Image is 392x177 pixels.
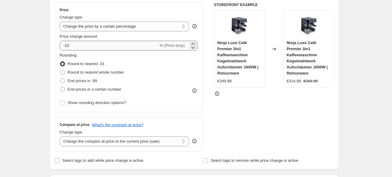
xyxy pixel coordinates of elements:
[159,43,185,48] span: % (Price drop)
[68,70,124,75] span: Round to nearest whole number
[92,123,144,127] button: What's the compare at price?
[303,78,318,84] strike: €349.99
[227,14,251,38] img: Z000001097063_9c990b7a280a1ab480ad004897402437a0607adead3466302427013c236c979b_1600x1600_572f2db4...
[68,61,105,66] span: Round to nearest .01
[191,23,198,29] div: help
[60,41,158,50] input: -15
[217,78,232,84] div: €349.99
[211,158,298,163] span: Select tags to remove while price change is active
[60,8,69,12] h3: Price
[287,78,301,84] div: €314.99
[60,122,90,127] h3: Compare at price
[68,78,97,83] span: End prices in .99
[62,158,144,163] span: Select tags to add while price change is active
[60,34,97,39] span: Price change amount
[217,40,258,75] span: Ninja Luxe Café Premier 3in1 Kaffeemaschine Kegelmahlwerk Aufschäumer 1650W | Retourware
[68,100,126,105] span: Show rounding direction options?
[297,14,321,38] img: Z000001097063_9c990b7a280a1ab480ad004897402437a0607adead3466302427013c236c979b_1600x1600_572f2db4...
[214,2,334,7] h6: STOREFRONT EXAMPLE
[60,15,82,19] span: Change type
[60,53,77,57] span: Rounding
[287,40,328,75] span: Ninja Luxe Café Premier 3in1 Kaffeemaschine Kegelmahlwerk Aufschäumer 1650W | Retourware
[191,138,198,144] div: help
[60,130,82,134] span: Change type
[68,87,121,92] span: End prices in a certain number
